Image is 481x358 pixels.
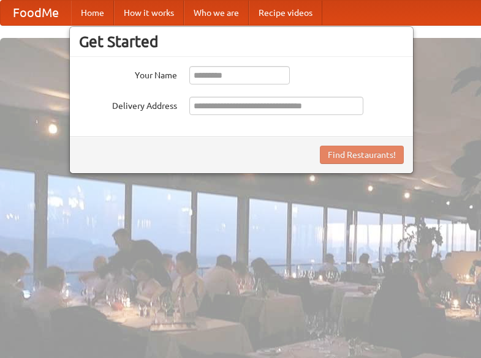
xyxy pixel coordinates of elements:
[249,1,322,25] a: Recipe videos
[184,1,249,25] a: Who we are
[79,32,404,51] h3: Get Started
[71,1,114,25] a: Home
[1,1,71,25] a: FoodMe
[114,1,184,25] a: How it works
[320,146,404,164] button: Find Restaurants!
[79,97,177,112] label: Delivery Address
[79,66,177,81] label: Your Name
